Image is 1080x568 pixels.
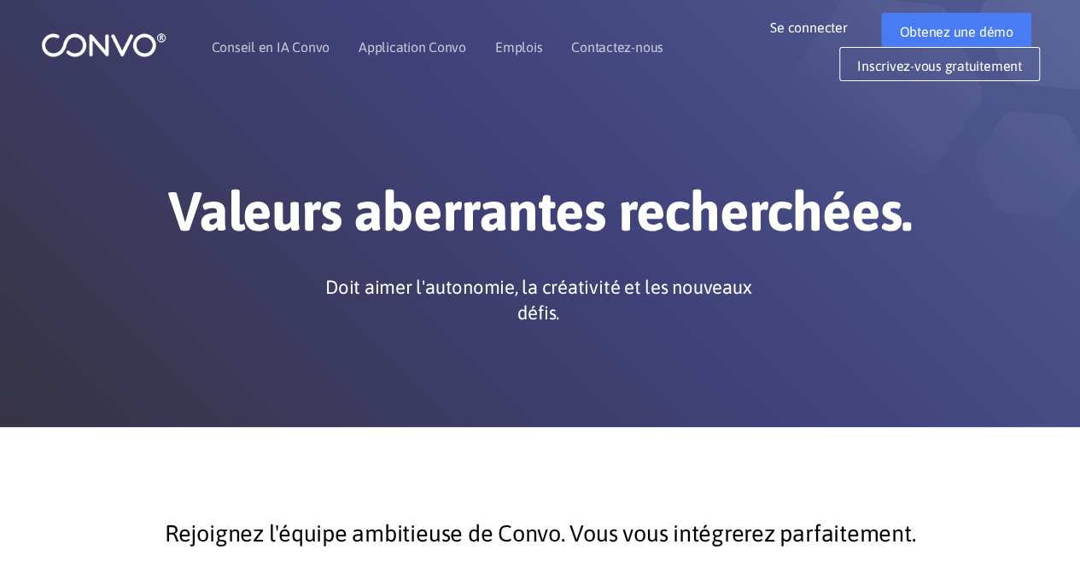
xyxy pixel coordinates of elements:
[212,39,330,55] font: Conseil en IA Convo
[495,40,542,54] a: Emplois
[168,179,911,243] font: Valeurs aberrantes recherchées.
[359,39,466,55] font: Application Convo
[571,39,663,55] font: Contactez-nous
[881,13,1030,47] a: Obtenez une démo
[571,40,663,54] a: Contactez-nous
[212,40,330,54] a: Conseil en IA Convo
[770,20,847,35] font: Se connecter
[857,58,1022,73] font: Inscrivez-vous gratuitement
[325,276,751,324] font: Doit aimer l'autonomie, la créativité et les nouveaux défis.
[899,24,1013,39] font: Obtenez une démo
[41,32,166,58] img: logo_1.png
[359,40,466,54] a: Application Convo
[495,39,542,55] font: Emplois
[770,13,873,40] a: Se connecter
[165,520,915,547] font: Rejoignez l'équipe ambitieuse de Convo. Vous vous intégrerez parfaitement.
[839,47,1040,81] a: Inscrivez-vous gratuitement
